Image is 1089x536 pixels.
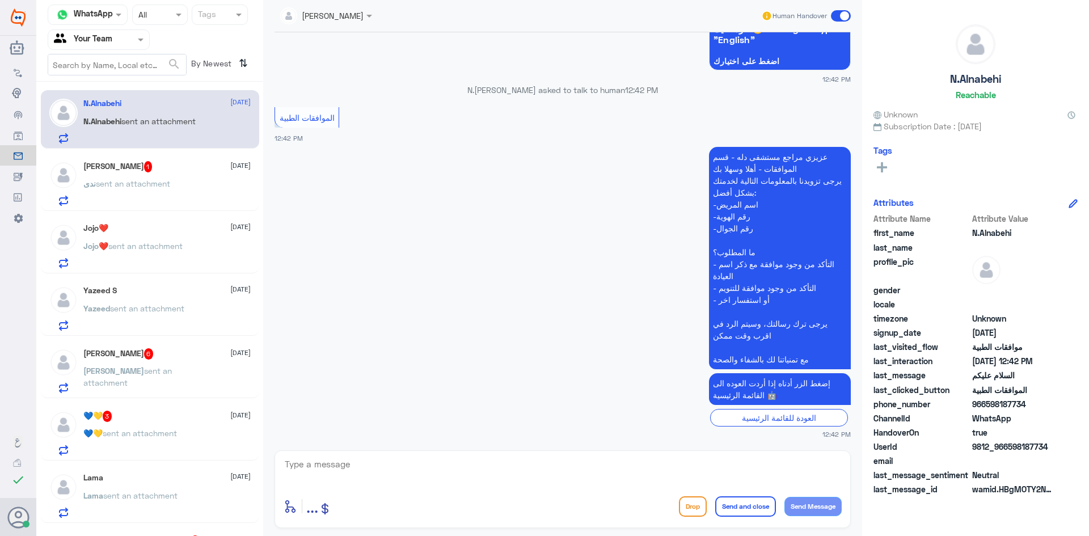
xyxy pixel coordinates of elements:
span: Unknown [873,108,918,120]
span: 2025-08-13T09:42:35.379Z [972,355,1054,367]
span: sent an attachment [110,303,184,313]
span: sent an attachment [96,179,170,188]
span: 12:42 PM [275,134,303,142]
span: Unknown [972,313,1054,324]
img: defaultAdmin.png [972,256,1001,284]
span: [DATE] [230,284,251,294]
span: true [972,427,1054,438]
span: last_clicked_button [873,384,970,396]
span: 2025-08-13T09:42:18.542Z [972,327,1054,339]
input: Search by Name, Local etc… [48,54,186,75]
span: 💙💛 [83,428,103,438]
h6: Reachable [956,90,996,100]
div: Tags [196,8,216,23]
span: ... [306,496,318,516]
span: last_interaction [873,355,970,367]
button: ... [306,493,318,519]
img: defaultAdmin.png [49,411,78,439]
h5: Lama [83,473,103,483]
span: UserId [873,441,970,453]
img: defaultAdmin.png [49,99,78,127]
img: yourTeam.svg [54,31,71,48]
span: sent an attachment [103,491,178,500]
span: locale [873,298,970,310]
span: N.Alnabehi [83,116,121,126]
h5: Jojo❤️ [83,223,108,233]
span: timezone [873,313,970,324]
p: 13/8/2025, 12:42 PM [709,373,851,405]
span: Attribute Value [972,213,1054,225]
span: null [972,455,1054,467]
button: Send Message [784,497,842,516]
span: sent an attachment [108,241,183,251]
span: 12:42 PM [822,74,851,84]
h5: N.Alnabehi [83,99,121,108]
span: الموافقات الطبية [972,384,1054,396]
span: last_name [873,242,970,254]
span: [DATE] [230,222,251,232]
span: sent an attachment [103,428,177,438]
span: Human Handover [773,11,827,21]
img: defaultAdmin.png [49,348,78,377]
span: 3 [103,411,112,422]
h5: 💙💛 [83,411,112,422]
span: 1 [144,161,153,172]
p: N.[PERSON_NAME] asked to talk to human [275,84,851,96]
span: 0 [972,469,1054,481]
span: [DATE] [230,97,251,107]
span: first_name [873,227,970,239]
img: whatsapp.png [54,6,71,23]
span: phone_number [873,398,970,410]
span: email [873,455,970,467]
img: defaultAdmin.png [956,25,995,64]
button: Drop [679,496,707,517]
i: check [11,473,25,487]
span: السلام عليكم [972,369,1054,381]
h6: Tags [873,145,892,155]
img: defaultAdmin.png [49,223,78,252]
span: 2 [972,412,1054,424]
h5: ندى خياط [83,161,153,172]
div: العودة للقائمة الرئيسية [710,409,848,427]
span: last_visited_flow [873,341,970,353]
span: last_message_sentiment [873,469,970,481]
span: [DATE] [230,348,251,358]
button: Send and close [715,496,776,517]
span: wamid.HBgMOTY2NTk4MTg3NzM0FQIAEhggNjMyOTZGMzhEQTgzNEE1RDhDREU4RDMyRkZENjZEMEMA [972,483,1054,495]
span: null [972,298,1054,310]
span: Subscription Date : [DATE] [873,120,1078,132]
img: defaultAdmin.png [49,161,78,189]
h6: Attributes [873,197,914,208]
img: Widebot Logo [11,9,26,27]
span: search [167,57,181,71]
span: ندى [83,179,96,188]
span: ChannelId [873,412,970,424]
span: profile_pic [873,256,970,282]
span: [PERSON_NAME] [83,366,144,375]
span: [DATE] [230,161,251,171]
span: موافقات الطبية [972,341,1054,353]
h5: Yazeed S [83,286,117,296]
button: Avatar [7,507,29,528]
span: 12:42 PM [625,85,658,95]
span: gender [873,284,970,296]
i: ⇅ [239,54,248,73]
span: Yazeed [83,303,110,313]
span: Lama [83,491,103,500]
h5: Ibrahim A Abdalla [83,348,154,360]
span: اضغط على اختيارك [714,57,846,66]
img: defaultAdmin.png [49,473,78,501]
p: 13/8/2025, 12:42 PM [709,147,851,369]
span: Attribute Name [873,213,970,225]
span: 9812_966598187734 [972,441,1054,453]
img: defaultAdmin.png [49,286,78,314]
span: HandoverOn [873,427,970,438]
span: sent an attachment [121,116,196,126]
span: last_message_id [873,483,970,495]
span: signup_date [873,327,970,339]
span: الموافقات الطبية [280,113,335,123]
span: N.Alnabehi [972,227,1054,239]
span: Jojo❤️ [83,241,108,251]
span: last_message [873,369,970,381]
span: null [972,284,1054,296]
